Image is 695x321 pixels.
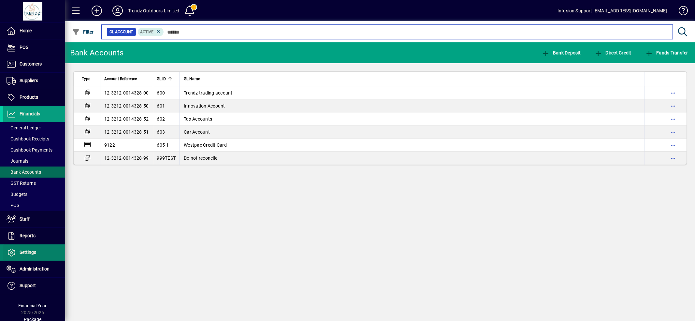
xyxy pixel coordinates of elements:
[82,75,96,82] div: Type
[100,112,153,125] td: 12-3212-0014328-52
[3,89,65,106] a: Products
[157,129,165,135] span: 603
[7,147,52,153] span: Cashbook Payments
[668,127,678,137] button: More options
[3,200,65,211] a: POS
[668,88,678,98] button: More options
[70,26,95,38] button: Filter
[3,133,65,144] a: Cashbook Receipts
[540,47,583,59] button: Bank Deposit
[542,50,581,55] span: Bank Deposit
[3,278,65,294] a: Support
[100,99,153,112] td: 12-3212-0014328-50
[20,283,36,288] span: Support
[7,158,28,164] span: Journals
[82,75,90,82] span: Type
[3,261,65,277] a: Administration
[668,114,678,124] button: More options
[7,136,49,141] span: Cashbook Receipts
[3,228,65,244] a: Reports
[644,47,690,59] button: Funds Transfer
[72,29,94,35] span: Filter
[157,75,166,82] span: GL ID
[70,48,123,58] div: Bank Accounts
[100,86,153,99] td: 12-3212-0014328-00
[184,75,640,82] div: GL Name
[157,90,165,95] span: 600
[3,167,65,178] a: Bank Accounts
[100,139,153,152] td: 9122
[7,203,19,208] span: POS
[20,78,38,83] span: Suppliers
[184,103,225,109] span: Innovation Account
[3,211,65,227] a: Staff
[184,116,212,122] span: Tax Accounts
[86,5,107,17] button: Add
[20,266,50,271] span: Administration
[19,303,47,308] span: Financial Year
[7,192,27,197] span: Budgets
[20,95,38,100] span: Products
[674,1,687,22] a: Knowledge Base
[157,103,165,109] span: 601
[645,50,688,55] span: Funds Transfer
[100,125,153,139] td: 12-3212-0014328-51
[138,28,164,36] mat-chip: Activation Status: Active
[3,122,65,133] a: General Ledger
[3,244,65,261] a: Settings
[593,47,633,59] button: Direct Credit
[184,75,200,82] span: GL Name
[184,129,210,135] span: Car Account
[109,29,133,35] span: GL Account
[3,56,65,72] a: Customers
[104,75,137,82] span: Account Reference
[3,189,65,200] a: Budgets
[668,101,678,111] button: More options
[140,30,154,34] span: Active
[157,116,165,122] span: 602
[20,111,40,116] span: Financials
[100,152,153,165] td: 12-3212-0014328-99
[557,6,667,16] div: Infusion Support [EMAIL_ADDRESS][DOMAIN_NAME]
[3,178,65,189] a: GST Returns
[20,28,32,33] span: Home
[3,155,65,167] a: Journals
[184,142,227,148] span: Westpac Credit Card
[3,73,65,89] a: Suppliers
[20,250,36,255] span: Settings
[128,6,179,16] div: Trendz Outdoors Limited
[107,5,128,17] button: Profile
[3,39,65,56] a: POS
[7,169,41,175] span: Bank Accounts
[20,216,30,222] span: Staff
[668,140,678,150] button: More options
[157,75,176,82] div: GL ID
[20,233,36,238] span: Reports
[184,155,217,161] span: Do not reconcile
[7,125,41,130] span: General Ledger
[20,61,42,66] span: Customers
[20,45,28,50] span: POS
[3,23,65,39] a: Home
[184,90,233,95] span: Trendz trading account
[157,155,176,161] span: 999TEST
[157,142,169,148] span: 605-1
[7,181,36,186] span: GST Returns
[3,144,65,155] a: Cashbook Payments
[668,153,678,163] button: More options
[594,50,631,55] span: Direct Credit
